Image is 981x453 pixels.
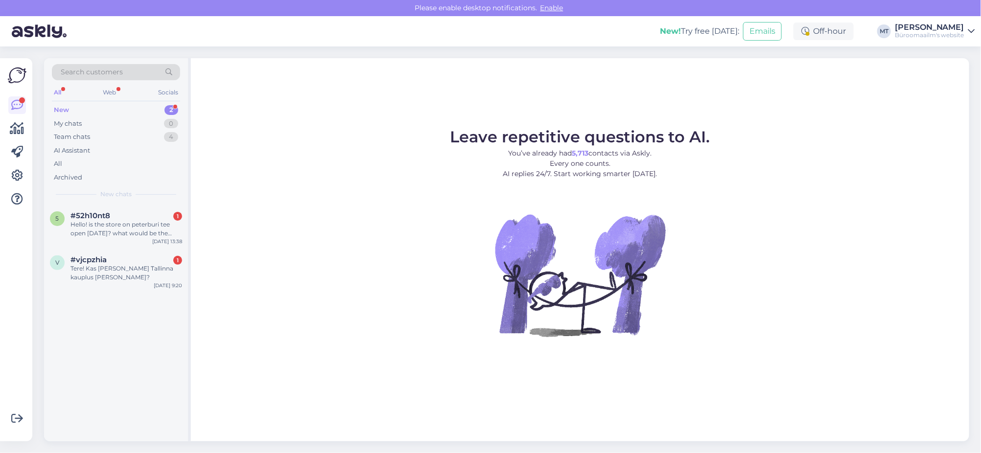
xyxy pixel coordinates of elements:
span: #vjcpzhia [70,255,107,264]
div: Off-hour [794,23,854,40]
div: 1 [173,212,182,221]
div: New [54,105,69,115]
span: Leave repetitive questions to AI. [450,127,710,146]
div: Socials [156,86,180,99]
div: 2 [164,105,178,115]
div: [DATE] 13:38 [152,238,182,245]
div: All [52,86,63,99]
b: New! [660,26,681,36]
div: My chats [54,119,82,129]
img: No Chat active [492,187,668,363]
span: Search customers [61,67,123,77]
div: MT [877,24,891,38]
span: #52h10nt8 [70,211,110,220]
p: You’ve already had contacts via Askly. Every one counts. AI replies 24/7. Start working smarter [... [450,148,710,179]
span: New chats [100,190,132,199]
div: 0 [164,119,178,129]
div: All [54,159,62,169]
div: Team chats [54,132,90,142]
div: Hello! is the store on peterburi tee open [DATE]? what would be the schedule? Thank you. [70,220,182,238]
div: AI Assistant [54,146,90,156]
span: Enable [537,3,566,12]
div: [DATE] 9:20 [154,282,182,289]
div: [PERSON_NAME] [895,23,964,31]
a: [PERSON_NAME]Büroomaailm's website [895,23,975,39]
div: Tere! Kas [PERSON_NAME] Tallinna kauplus [PERSON_NAME]? [70,264,182,282]
div: Büroomaailm's website [895,31,964,39]
img: Askly Logo [8,66,26,85]
div: Archived [54,173,82,182]
div: Web [101,86,118,99]
button: Emails [743,22,782,41]
div: Try free [DATE]: [660,25,739,37]
span: 5 [56,215,59,222]
b: 5,713 [572,149,589,158]
span: v [55,259,59,266]
div: 4 [164,132,178,142]
div: 1 [173,256,182,265]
